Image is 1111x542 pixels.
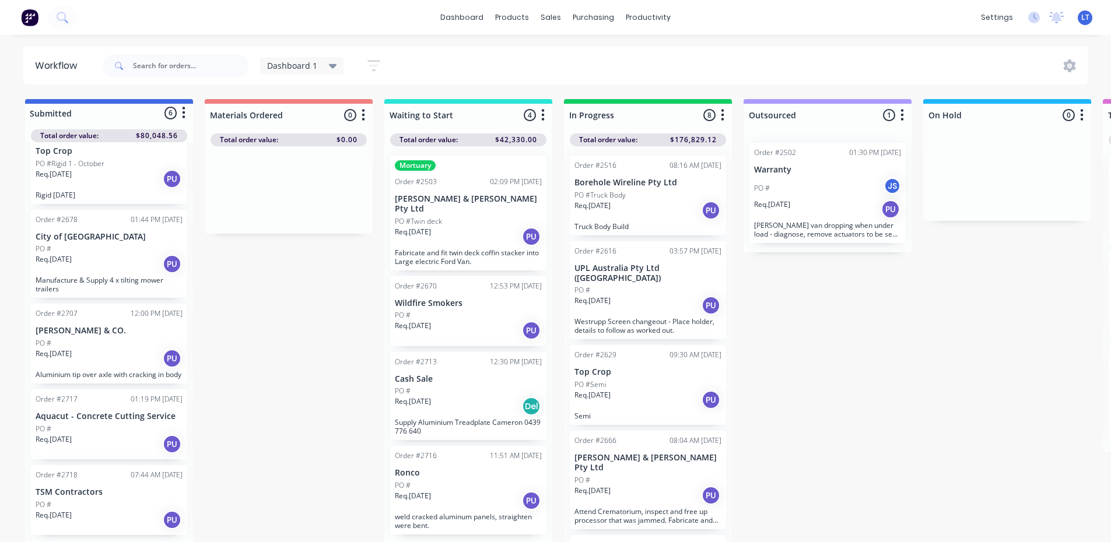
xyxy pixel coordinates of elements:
input: Search for orders... [133,54,248,78]
div: PU [163,511,181,529]
div: Del [522,397,541,416]
p: PO #Rigid 1 - October [36,159,104,169]
div: productivity [620,9,677,26]
p: PO # [574,285,590,295]
p: Req. [DATE] [36,510,72,520]
div: 02:09 PM [DATE] [490,177,542,187]
p: Req. [DATE] [36,254,72,265]
div: Order #2670 [395,281,437,291]
div: PU [163,349,181,368]
div: Order #2516 [574,160,616,171]
p: Req. [DATE] [36,434,72,445]
div: 12:53 PM [DATE] [490,281,542,291]
p: Req. [DATE] [574,485,611,496]
div: 08:16 AM [DATE] [670,160,721,171]
p: Attend Crematorium, inspect and free up processor that was jammed. Fabricate and install racking ... [574,507,721,525]
div: Mortuary [395,160,436,171]
p: PO #Semi [574,379,607,390]
div: Order #271807:44 AM [DATE]TSM ContractorsPO #Req.[DATE]PU [31,465,187,535]
div: PU [702,486,720,505]
p: Req. [DATE] [395,396,431,407]
div: Order #271312:30 PM [DATE]Cash SalePO #Req.[DATE]DelSupply Aluminium Treadplate Cameron 0439 776 640 [390,352,546,441]
p: Borehole Wireline Pty Ltd [574,178,721,188]
p: Req. [DATE] [574,295,611,306]
span: Total order value: [220,135,278,145]
div: Order #2629 [574,350,616,360]
p: Truck Body Build [574,222,721,231]
p: PO #Truck Body [574,190,626,200]
div: 01:30 PM [DATE] [849,147,901,158]
p: Westrupp Screen changeout - Place holder, details to follow as worked out. [574,317,721,335]
div: Order #2718 [36,470,78,480]
p: PO # [395,386,411,396]
div: 01:44 PM [DATE] [131,214,183,225]
img: Factory [21,9,38,26]
p: Req. [DATE] [395,491,431,501]
p: TSM Contractors [36,487,183,497]
div: Workflow [35,59,83,73]
p: PO #Twin deck [395,216,442,227]
p: Top Crop [574,367,721,377]
span: Total order value: [399,135,458,145]
div: Order #261603:57 PM [DATE]UPL Australia Pty Ltd ([GEOGRAPHIC_DATA])PO #Req.[DATE]PUWestrupp Scree... [570,241,726,340]
p: UPL Australia Pty Ltd ([GEOGRAPHIC_DATA]) [574,263,721,283]
div: Order #2503 [395,177,437,187]
div: 03:57 PM [DATE] [670,246,721,256]
div: PU [163,255,181,273]
p: Supply Aluminium Treadplate Cameron 0439 776 640 [395,418,542,435]
div: Order #262909:30 AM [DATE]Top CropPO #SemiReq.[DATE]PUSemi [570,345,726,425]
div: PU [881,200,900,219]
div: PU [522,491,541,510]
div: purchasing [567,9,620,26]
div: Top CropPO #Rigid 1 - OctoberReq.[DATE]PURigid [DATE] [31,124,187,204]
p: Req. [DATE] [754,199,790,210]
div: PU [522,321,541,340]
div: Order #267012:53 PM [DATE]Wildfire SmokersPO #Req.[DATE]PU [390,276,546,346]
p: Aquacut - Concrete Cutting Service [36,411,183,421]
div: Order #2717 [36,394,78,404]
div: 11:51 AM [DATE] [490,451,542,461]
div: 09:30 AM [DATE] [670,350,721,360]
div: MortuaryOrder #250302:09 PM [DATE][PERSON_NAME] & [PERSON_NAME] Pty LtdPO #Twin deckReq.[DATE]PUF... [390,156,546,270]
p: Fabricate and fit twin deck coffin stacker into Large electric Ford Van. [395,248,542,266]
p: PO # [36,424,51,434]
div: Order #2713 [395,357,437,367]
a: dashboard [434,9,489,26]
div: Order #271611:51 AM [DATE]RoncoPO #Req.[DATE]PUweld cracked aluminum panels, straighten were bent. [390,446,546,534]
div: Order #2707 [36,308,78,319]
p: [PERSON_NAME] van dropping when under load - diagnose, remove actuators to be sent away for repai... [754,221,901,238]
p: Req. [DATE] [574,390,611,400]
div: sales [535,9,567,26]
p: PO # [395,310,411,321]
p: [PERSON_NAME] & [PERSON_NAME] Pty Ltd [395,194,542,214]
div: Order #271701:19 PM [DATE]Aquacut - Concrete Cutting ServicePO #Req.[DATE]PU [31,389,187,459]
span: $176,829.12 [670,135,717,145]
p: Top Crop [36,146,183,156]
div: PU [163,170,181,188]
p: [PERSON_NAME] & CO. [36,326,183,336]
div: PU [702,296,720,315]
div: products [489,9,535,26]
p: PO # [36,244,51,254]
div: Order #2678 [36,214,78,225]
p: PO # [395,480,411,491]
div: Order #2502 [754,147,796,158]
div: 01:19 PM [DATE] [131,394,183,404]
div: Order #251608:16 AM [DATE]Borehole Wireline Pty LtdPO #Truck BodyReq.[DATE]PUTruck Body Build [570,156,726,235]
p: Cash Sale [395,374,542,384]
p: weld cracked aluminum panels, straighten were bent. [395,512,542,530]
span: Dashboard 1 [267,59,317,72]
p: Ronco [395,468,542,478]
div: 12:00 PM [DATE] [131,308,183,319]
div: Order #270712:00 PM [DATE][PERSON_NAME] & CO.PO #Req.[DATE]PUAluminium tip over axle with crackin... [31,304,187,383]
p: PO # [574,475,590,485]
p: Manufacture & Supply 4 x tilting mower trailers [36,276,183,293]
p: Semi [574,411,721,420]
div: PU [163,435,181,453]
span: Total order value: [40,131,99,141]
div: PU [702,390,720,409]
div: JS [884,177,901,195]
p: PO # [754,183,770,193]
p: City of [GEOGRAPHIC_DATA] [36,232,183,242]
span: Total order value: [579,135,637,145]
